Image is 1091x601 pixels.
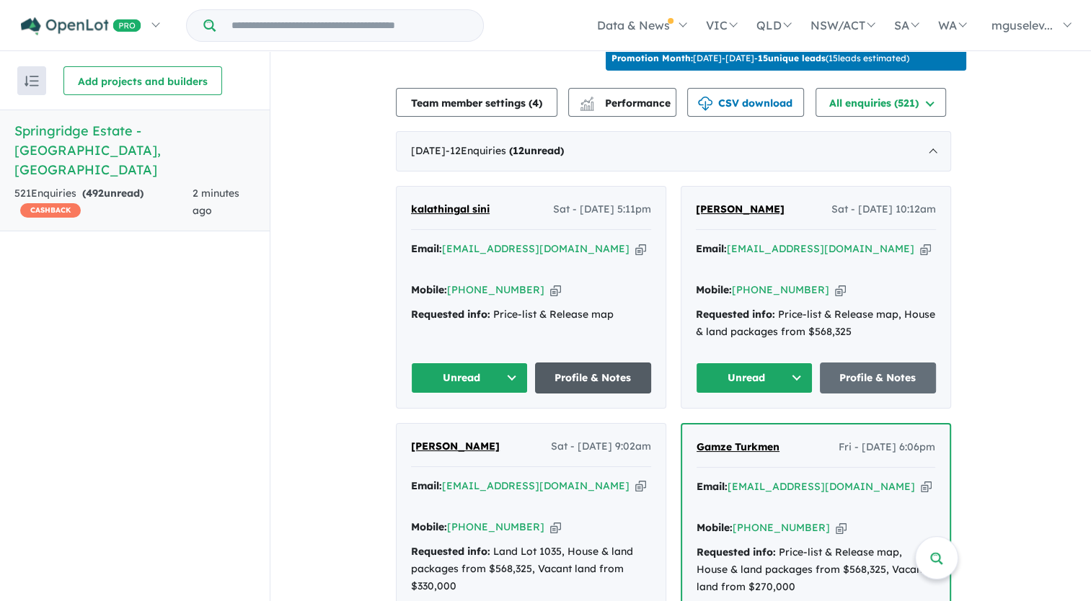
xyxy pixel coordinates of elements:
a: [PERSON_NAME] [696,201,785,218]
img: line-chart.svg [580,97,593,104]
span: 4 [532,97,539,110]
button: Unread [696,362,813,393]
a: kalathingal sini [411,201,490,218]
button: All enquiries (521) [816,88,946,117]
a: [PHONE_NUMBER] [732,283,829,296]
button: Copy [920,241,931,257]
span: 492 [86,187,104,200]
strong: Email: [411,242,442,255]
span: kalathingal sini [411,202,490,215]
span: 2 minutes ago [193,187,239,217]
div: 521 Enquir ies [14,185,193,220]
div: [DATE] [396,131,951,172]
strong: Requested info: [697,546,776,558]
div: Price-list & Release map, House & land packages from $568,325 [696,306,936,341]
span: 12 [513,144,524,157]
strong: Requested info: [411,545,490,558]
img: sort.svg [25,76,39,86]
span: [PERSON_NAME] [696,202,785,215]
button: Copy [836,520,847,535]
strong: Requested info: [411,308,490,321]
a: Profile & Notes [535,362,652,393]
strong: Requested info: [696,308,775,321]
button: Copy [550,282,561,298]
b: Promotion Month: [611,53,693,63]
input: Try estate name, suburb, builder or developer [218,10,480,41]
span: CASHBACK [20,203,81,218]
span: Fri - [DATE] 6:06pm [839,439,935,456]
span: Gamze Turkmen [697,440,779,453]
a: [EMAIL_ADDRESS][DOMAIN_NAME] [442,242,630,255]
a: [EMAIL_ADDRESS][DOMAIN_NAME] [727,242,914,255]
a: Gamze Turkmen [697,439,779,456]
span: Performance [582,97,671,110]
span: [PERSON_NAME] [411,440,500,453]
img: Openlot PRO Logo White [21,17,141,35]
h5: Springridge Estate - [GEOGRAPHIC_DATA] , [GEOGRAPHIC_DATA] [14,121,255,179]
button: Team member settings (4) [396,88,557,117]
a: [EMAIL_ADDRESS][DOMAIN_NAME] [442,479,630,492]
div: Price-list & Release map [411,306,651,324]
a: [PHONE_NUMBER] [447,283,544,296]
strong: Mobile: [411,283,447,296]
b: 15 unique leads [758,53,826,63]
button: Copy [921,479,932,494]
button: Copy [835,282,846,298]
button: Copy [635,478,646,494]
button: Copy [635,241,646,257]
a: [PERSON_NAME] [411,438,500,455]
button: CSV download [687,88,804,117]
button: Unread [411,362,528,393]
span: Sat - [DATE] 10:12am [831,201,936,218]
strong: Mobile: [696,283,732,296]
span: Sat - [DATE] 9:02am [551,438,651,455]
img: download icon [698,97,712,111]
button: Add projects and builders [63,66,222,95]
strong: Email: [697,480,728,493]
div: Land Lot 1035, House & land packages from $568,325, Vacant land from $330,000 [411,543,651,595]
strong: Email: [411,479,442,492]
strong: ( unread) [82,187,143,200]
button: Copy [550,520,561,535]
img: bar-chart.svg [580,102,594,111]
strong: Mobile: [411,520,447,533]
a: Profile & Notes [820,362,937,393]
strong: ( unread) [509,144,564,157]
button: Performance [568,88,676,117]
div: Price-list & Release map, House & land packages from $568,325, Vacant land from $270,000 [697,544,935,595]
span: Sat - [DATE] 5:11pm [553,201,651,218]
a: [PHONE_NUMBER] [733,521,830,534]
a: [EMAIL_ADDRESS][DOMAIN_NAME] [728,480,915,493]
strong: Mobile: [697,521,733,534]
strong: Email: [696,242,727,255]
a: [PHONE_NUMBER] [447,520,544,533]
p: [DATE] - [DATE] - ( 15 leads estimated) [611,52,909,65]
span: mguselev... [991,18,1053,32]
span: - 12 Enquir ies [446,144,564,157]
